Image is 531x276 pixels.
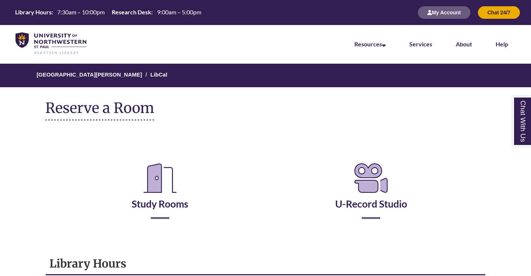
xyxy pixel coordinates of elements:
[49,256,482,270] h1: Library Hours
[409,40,432,47] a: Services
[57,8,105,15] span: 7:30am – 10:00pm
[150,71,167,78] a: LibCal
[45,64,486,87] nav: Breadcrumb
[132,180,188,210] a: Study Rooms
[157,8,201,15] span: 9:00am – 5:00pm
[456,40,472,47] a: About
[15,32,86,55] img: UNWSP Library Logo
[496,40,508,47] a: Help
[335,180,407,210] a: U-Record Studio
[12,8,54,16] th: Library Hours:
[418,6,471,19] button: My Account
[45,100,154,121] h1: Reserve a Room
[45,139,486,241] div: Reserve a Room
[37,71,142,78] a: [GEOGRAPHIC_DATA][PERSON_NAME]
[354,40,386,47] a: Resources
[12,8,204,16] table: Hours Today
[12,8,204,17] a: Hours Today
[478,9,520,15] a: Chat 24/7
[478,6,520,19] button: Chat 24/7
[109,8,154,16] th: Research Desk:
[418,9,471,15] a: My Account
